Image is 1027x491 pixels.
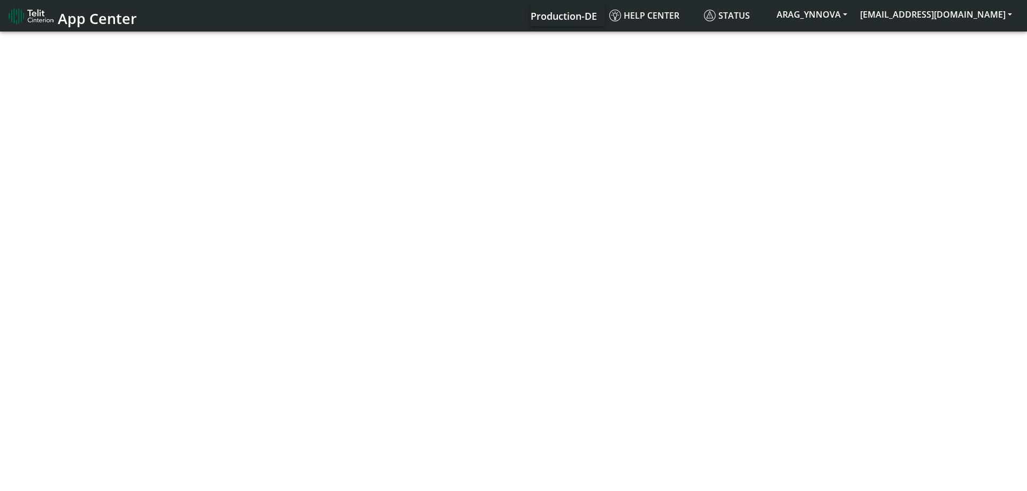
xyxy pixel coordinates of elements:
[605,5,700,26] a: Help center
[609,10,679,21] span: Help center
[704,10,716,21] img: status.svg
[530,5,596,26] a: Your current platform instance
[9,4,135,27] a: App Center
[531,10,597,22] span: Production-DE
[9,7,53,25] img: logo-telit-cinterion-gw-new.png
[770,5,854,24] button: ARAG_YNNOVA
[609,10,621,21] img: knowledge.svg
[854,5,1018,24] button: [EMAIL_ADDRESS][DOMAIN_NAME]
[700,5,770,26] a: Status
[704,10,750,21] span: Status
[58,9,137,28] span: App Center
